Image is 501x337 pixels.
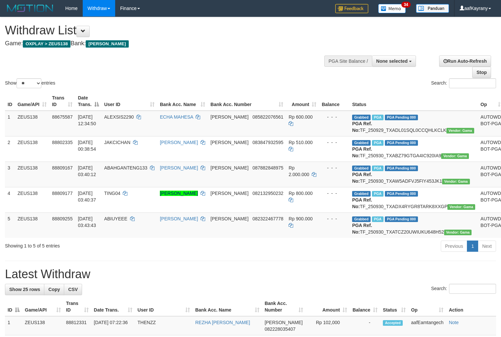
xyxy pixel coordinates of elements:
[385,166,418,171] span: PGA Pending
[372,216,384,222] span: Marked by aaftanly
[135,297,193,316] th: User ID: activate to sort column ascending
[350,297,380,316] th: Balance: activate to sort column ascending
[442,179,470,184] span: Vendor URL: https://trx31.1velocity.biz
[15,136,49,162] td: ZEUS138
[15,162,49,187] td: ZEUS138
[449,284,496,294] input: Search:
[352,216,371,222] span: Grabbed
[160,114,193,120] a: ECHA MAHESA
[349,162,478,187] td: TF_250930_TXAW5ADFVJ5FIY453JK1
[408,297,446,316] th: Op: activate to sort column ascending
[380,297,408,316] th: Status: activate to sort column ascending
[352,223,372,235] b: PGA Ref. No:
[210,114,249,120] span: [PERSON_NAME]
[352,115,371,120] span: Grabbed
[352,197,372,209] b: PGA Ref. No:
[349,111,478,136] td: TF_250929_TXADL01SQL0CCQHLKCLK
[372,191,384,197] span: Marked by aaftanly
[449,320,459,325] a: Note
[289,165,309,177] span: Rp 2.000.000
[193,297,262,316] th: Bank Acc. Name: activate to sort column ascending
[352,140,371,146] span: Grabbed
[252,140,283,145] span: Copy 083847932595 to clipboard
[208,92,286,111] th: Bank Acc. Number: activate to sort column ascending
[78,140,96,152] span: [DATE] 00:38:54
[23,40,70,48] span: OXPLAY > ZEUS138
[289,114,312,120] span: Rp 600.000
[383,320,403,326] span: Accepted
[195,320,250,325] a: REZHA [PERSON_NAME]
[78,165,96,177] span: [DATE] 03:40:12
[467,241,478,252] a: 1
[64,284,82,295] a: CSV
[324,56,372,67] div: PGA Site Balance /
[446,297,496,316] th: Action
[252,114,283,120] span: Copy 085822076561 to clipboard
[104,216,127,221] span: ABIUYEEE
[350,316,380,335] td: -
[104,191,120,196] span: TING04
[439,56,491,67] a: Run Auto-Refresh
[5,284,44,295] a: Show 25 rows
[104,140,130,145] span: JAKCICHAN
[5,136,15,162] td: 2
[401,2,410,8] span: 34
[385,216,418,222] span: PGA Pending
[5,187,15,212] td: 4
[352,146,372,158] b: PGA Ref. No:
[252,216,283,221] span: Copy 082322467778 to clipboard
[5,212,15,238] td: 5
[265,326,296,332] span: Copy 082228035407 to clipboard
[349,92,478,111] th: Status
[49,92,75,111] th: Trans ID: activate to sort column ascending
[22,297,64,316] th: Game/API: activate to sort column ascending
[335,4,368,13] img: Feedback.jpg
[289,191,312,196] span: Rp 800.000
[322,114,347,120] div: - - -
[289,140,312,145] span: Rp 510.000
[5,316,22,335] td: 1
[378,4,406,13] img: Button%20Memo.svg
[349,212,478,238] td: TF_250930_TXATCZ20UWIUKU648H52
[157,92,208,111] th: Bank Acc. Name: activate to sort column ascending
[322,190,347,197] div: - - -
[15,212,49,238] td: ZEUS138
[210,191,249,196] span: [PERSON_NAME]
[252,191,283,196] span: Copy 082132950232 to clipboard
[352,172,372,184] b: PGA Ref. No:
[352,121,372,133] b: PGA Ref. No:
[5,24,327,37] h1: Withdraw List
[52,191,72,196] span: 88809177
[372,140,384,146] span: Marked by aafsreyleap
[372,56,416,67] button: None selected
[444,230,472,235] span: Vendor URL: https://trx31.1velocity.biz
[86,40,128,48] span: [PERSON_NAME]
[408,316,446,335] td: aafEamtangech
[372,115,384,120] span: Marked by aafpengsreynich
[68,287,78,292] span: CSV
[5,162,15,187] td: 3
[17,78,41,88] select: Showentries
[104,165,148,170] span: ABAHGANTENG133
[48,287,60,292] span: Copy
[5,40,327,47] h4: Game: Bank:
[478,241,496,252] a: Next
[102,92,158,111] th: User ID: activate to sort column ascending
[210,140,249,145] span: [PERSON_NAME]
[252,165,283,170] span: Copy 087882848975 to clipboard
[64,316,91,335] td: 88812331
[5,268,496,281] h1: Latest Withdraw
[75,92,101,111] th: Date Trans.: activate to sort column descending
[15,92,49,111] th: Game/API: activate to sort column ascending
[431,78,496,88] label: Search:
[265,320,303,325] span: [PERSON_NAME]
[446,128,474,133] span: Vendor URL: https://trx31.1velocity.biz
[376,58,408,64] span: None selected
[322,139,347,146] div: - - -
[64,297,91,316] th: Trans ID: activate to sort column ascending
[322,215,347,222] div: - - -
[447,204,475,210] span: Vendor URL: https://trx31.1velocity.biz
[160,191,198,196] a: [PERSON_NAME]
[160,216,198,221] a: [PERSON_NAME]
[306,297,350,316] th: Amount: activate to sort column ascending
